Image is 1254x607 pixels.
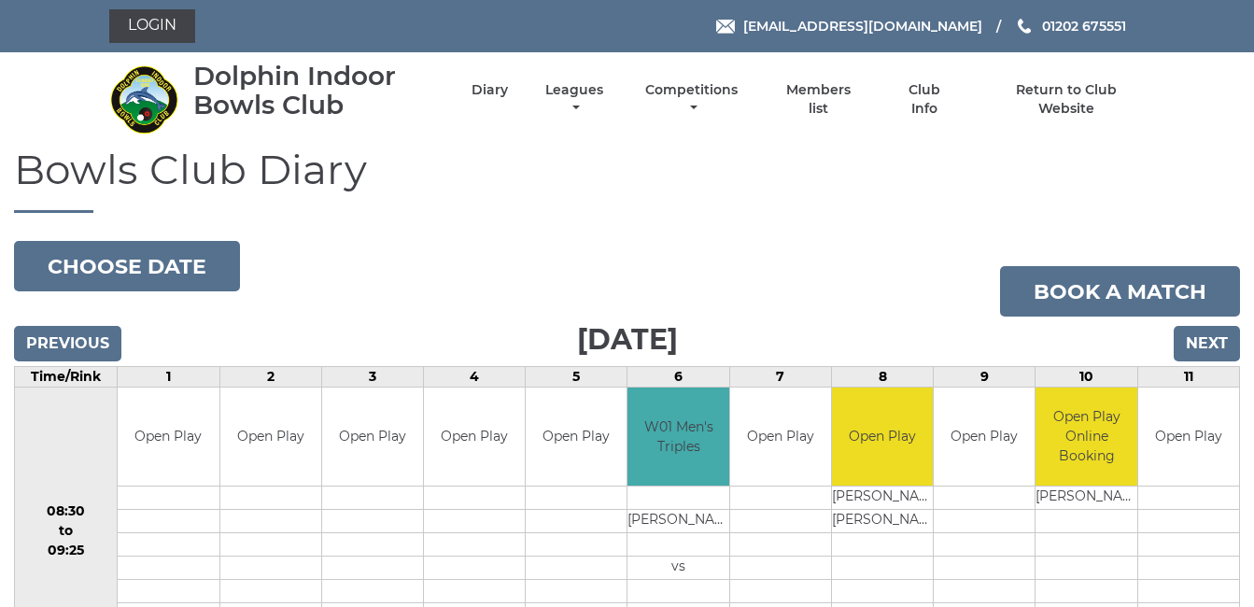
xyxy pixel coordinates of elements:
[1137,367,1239,388] td: 11
[424,388,525,486] td: Open Play
[220,388,321,486] td: Open Play
[627,367,729,388] td: 6
[832,509,933,532] td: [PERSON_NAME]
[526,367,627,388] td: 5
[1036,486,1136,509] td: [PERSON_NAME]
[15,367,118,388] td: Time/Rink
[322,388,423,486] td: Open Play
[895,81,955,118] a: Club Info
[118,367,219,388] td: 1
[219,367,321,388] td: 2
[832,388,933,486] td: Open Play
[1042,18,1126,35] span: 01202 675551
[987,81,1145,118] a: Return to Club Website
[934,367,1036,388] td: 9
[1174,326,1240,361] input: Next
[627,556,728,579] td: vs
[1138,388,1239,486] td: Open Play
[109,9,195,43] a: Login
[832,486,933,509] td: [PERSON_NAME]
[641,81,743,118] a: Competitions
[118,388,218,486] td: Open Play
[627,509,728,532] td: [PERSON_NAME]
[424,367,526,388] td: 4
[109,64,179,134] img: Dolphin Indoor Bowls Club
[193,62,439,120] div: Dolphin Indoor Bowls Club
[729,367,831,388] td: 7
[472,81,508,99] a: Diary
[730,388,831,486] td: Open Play
[14,241,240,291] button: Choose date
[775,81,861,118] a: Members list
[14,147,1240,213] h1: Bowls Club Diary
[1036,367,1137,388] td: 10
[934,388,1035,486] td: Open Play
[1018,19,1031,34] img: Phone us
[831,367,933,388] td: 8
[627,388,728,486] td: W01 Men's Triples
[321,367,423,388] td: 3
[526,388,627,486] td: Open Play
[541,81,608,118] a: Leagues
[716,20,735,34] img: Email
[1015,16,1126,36] a: Phone us 01202 675551
[14,326,121,361] input: Previous
[1036,388,1136,486] td: Open Play Online Booking
[743,18,982,35] span: [EMAIL_ADDRESS][DOMAIN_NAME]
[716,16,982,36] a: Email [EMAIL_ADDRESS][DOMAIN_NAME]
[1000,266,1240,317] a: Book a match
